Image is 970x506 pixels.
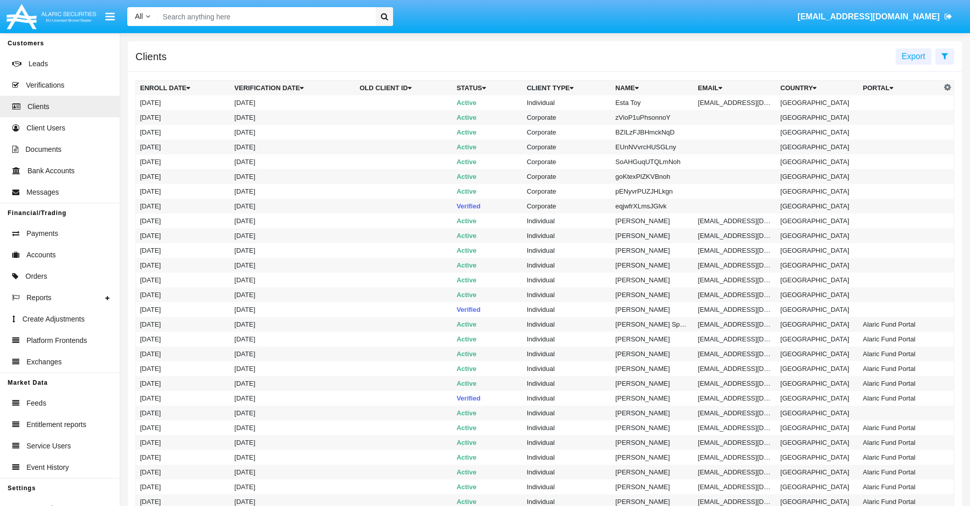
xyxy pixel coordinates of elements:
[522,450,611,465] td: Individual
[230,450,355,465] td: [DATE]
[777,361,859,376] td: [GEOGRAPHIC_DATA]
[136,125,231,140] td: [DATE]
[522,287,611,302] td: Individual
[136,140,231,154] td: [DATE]
[797,12,939,21] span: [EMAIL_ADDRESS][DOMAIN_NAME]
[612,169,694,184] td: goKtexPlZKVBnoh
[26,250,56,260] span: Accounts
[453,361,523,376] td: Active
[230,391,355,406] td: [DATE]
[694,480,777,494] td: [EMAIL_ADDRESS][DOMAIN_NAME]
[158,7,372,26] input: Search
[230,420,355,435] td: [DATE]
[612,243,694,258] td: [PERSON_NAME]
[453,347,523,361] td: Active
[522,347,611,361] td: Individual
[136,184,231,199] td: [DATE]
[522,420,611,435] td: Individual
[230,199,355,214] td: [DATE]
[612,361,694,376] td: [PERSON_NAME]
[26,398,46,409] span: Feeds
[612,199,694,214] td: eqjwfrXLmsJGlvk
[136,361,231,376] td: [DATE]
[612,125,694,140] td: BZILzFJBHmckNqD
[135,12,143,20] span: All
[136,243,231,258] td: [DATE]
[127,11,158,22] a: All
[793,3,957,31] a: [EMAIL_ADDRESS][DOMAIN_NAME]
[777,317,859,332] td: [GEOGRAPHIC_DATA]
[26,187,59,198] span: Messages
[858,450,941,465] td: Alaric Fund Portal
[522,406,611,420] td: Individual
[522,317,611,332] td: Individual
[230,480,355,494] td: [DATE]
[522,154,611,169] td: Corporate
[136,287,231,302] td: [DATE]
[453,391,523,406] td: Verified
[694,391,777,406] td: [EMAIL_ADDRESS][DOMAIN_NAME]
[777,420,859,435] td: [GEOGRAPHIC_DATA]
[230,125,355,140] td: [DATE]
[522,258,611,273] td: Individual
[777,465,859,480] td: [GEOGRAPHIC_DATA]
[522,169,611,184] td: Corporate
[694,450,777,465] td: [EMAIL_ADDRESS][DOMAIN_NAME]
[136,480,231,494] td: [DATE]
[777,287,859,302] td: [GEOGRAPHIC_DATA]
[453,317,523,332] td: Active
[230,228,355,243] td: [DATE]
[694,465,777,480] td: [EMAIL_ADDRESS][DOMAIN_NAME]
[858,435,941,450] td: Alaric Fund Portal
[612,332,694,347] td: [PERSON_NAME]
[26,123,65,134] span: Client Users
[612,214,694,228] td: [PERSON_NAME]
[858,361,941,376] td: Alaric Fund Portal
[694,435,777,450] td: [EMAIL_ADDRESS][DOMAIN_NAME]
[230,376,355,391] td: [DATE]
[136,302,231,317] td: [DATE]
[777,214,859,228] td: [GEOGRAPHIC_DATA]
[522,273,611,287] td: Individual
[453,243,523,258] td: Active
[26,335,87,346] span: Platform Frontends
[522,391,611,406] td: Individual
[777,258,859,273] td: [GEOGRAPHIC_DATA]
[612,465,694,480] td: [PERSON_NAME]
[136,110,231,125] td: [DATE]
[612,391,694,406] td: [PERSON_NAME]
[777,480,859,494] td: [GEOGRAPHIC_DATA]
[522,302,611,317] td: Individual
[522,435,611,450] td: Individual
[522,228,611,243] td: Individual
[612,287,694,302] td: [PERSON_NAME]
[522,243,611,258] td: Individual
[777,184,859,199] td: [GEOGRAPHIC_DATA]
[522,376,611,391] td: Individual
[522,332,611,347] td: Individual
[135,52,167,61] h5: Clients
[522,95,611,110] td: Individual
[777,347,859,361] td: [GEOGRAPHIC_DATA]
[522,110,611,125] td: Corporate
[777,302,859,317] td: [GEOGRAPHIC_DATA]
[612,317,694,332] td: [PERSON_NAME] SporerSufficientFunds
[522,184,611,199] td: Corporate
[896,48,931,65] button: Export
[522,140,611,154] td: Corporate
[136,435,231,450] td: [DATE]
[26,292,51,303] span: Reports
[453,214,523,228] td: Active
[453,435,523,450] td: Active
[230,273,355,287] td: [DATE]
[453,287,523,302] td: Active
[136,95,231,110] td: [DATE]
[453,406,523,420] td: Active
[777,376,859,391] td: [GEOGRAPHIC_DATA]
[25,271,47,282] span: Orders
[612,376,694,391] td: [PERSON_NAME]
[612,450,694,465] td: [PERSON_NAME]
[453,169,523,184] td: Active
[694,361,777,376] td: [EMAIL_ADDRESS][DOMAIN_NAME]
[522,465,611,480] td: Individual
